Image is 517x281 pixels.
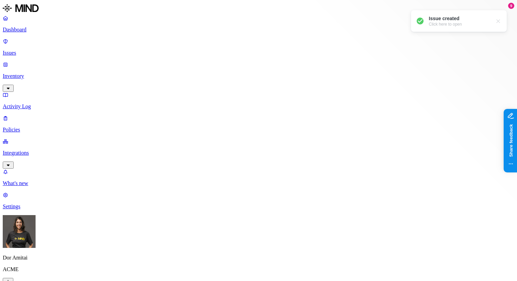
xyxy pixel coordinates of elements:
a: What's new [3,169,514,186]
a: Activity Log [3,92,514,110]
p: Inventory [3,73,514,79]
a: MIND [3,3,514,15]
iframe: Marker.io notification [408,7,510,39]
a: Dashboard [3,15,514,33]
a: Inventory [3,61,514,91]
p: Activity Log [3,103,514,110]
a: Settings [3,192,514,210]
a: Policies [3,115,514,133]
a: Integrations [3,138,514,168]
p: Integrations [3,150,514,156]
p: What's new [3,180,514,186]
p: Settings [3,203,514,210]
div: 9 [508,3,514,9]
img: MIND [3,3,39,14]
img: Dor Amitai [3,215,36,248]
p: Policies [3,127,514,133]
p: ACME [3,266,514,272]
p: Dashboard [3,27,514,33]
a: Issues [3,38,514,56]
p: Issues [3,50,514,56]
